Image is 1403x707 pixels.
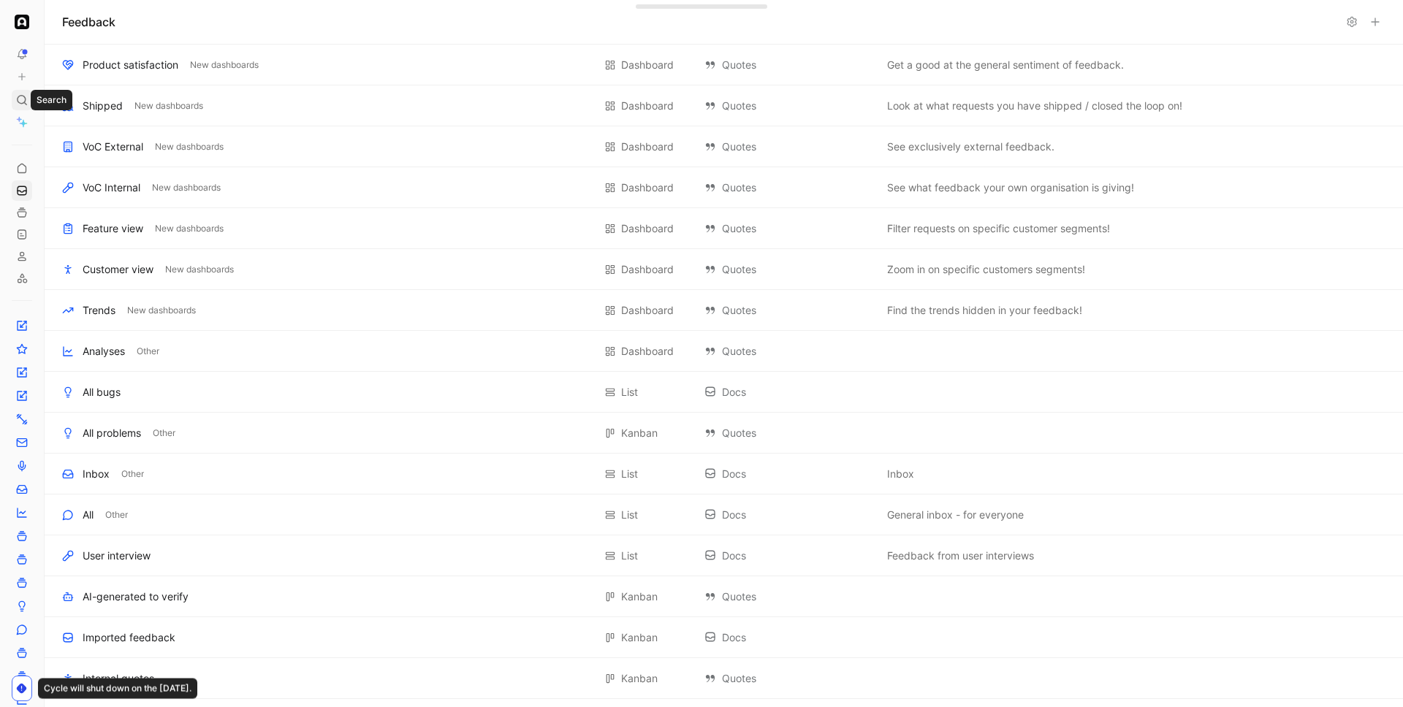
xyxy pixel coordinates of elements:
[102,508,131,521] button: Other
[884,179,1137,196] button: See what feedback your own organisation is giving!
[187,58,262,72] button: New dashboards
[887,220,1110,237] span: Filter requests on specific customer segments!
[621,629,658,646] div: Kanban
[45,535,1403,576] div: User interviewList DocsFeedback from user interviewsView actions
[621,424,658,442] div: Kanban
[704,56,872,74] div: Quotes
[155,221,224,236] span: New dashboards
[62,13,115,31] h1: Feedback
[83,179,140,196] div: VoC Internal
[704,588,872,605] div: Quotes
[887,97,1182,115] span: Look at what requests you have shipped / closed the loop on!
[83,506,94,524] div: All
[884,547,1037,565] button: Feedback from user interviews
[83,465,110,483] div: Inbox
[134,99,203,113] span: New dashboards
[887,138,1054,156] span: See exclusively external feedback.
[83,56,178,74] div: Product satisfaction
[704,302,872,319] div: Quotes
[45,331,1403,372] div: AnalysesOtherDashboard QuotesView actions
[704,179,872,196] div: Quotes
[152,180,221,195] span: New dashboards
[83,97,123,115] div: Shipped
[45,372,1403,413] div: All bugsList DocsView actions
[165,262,234,277] span: New dashboards
[704,97,872,115] div: Quotes
[45,290,1403,331] div: TrendsNew dashboardsDashboard QuotesFind the trends hidden in your feedback!View actions
[83,547,151,565] div: User interview
[704,465,872,483] div: Docs
[127,303,196,318] span: New dashboards
[887,56,1124,74] span: Get a good at the general sentiment of feedback.
[621,547,638,565] div: List
[884,138,1057,156] button: See exclusively external feedback.
[38,679,197,699] div: Cycle will shut down on the [DATE].
[45,576,1403,617] div: AI-generated to verifyKanban QuotesView actions
[704,670,872,687] div: Quotes
[704,261,872,278] div: Quotes
[83,670,154,687] div: Internal quotes
[704,629,872,646] div: Docs
[884,97,1185,115] button: Look at what requests you have shipped / closed the loop on!
[45,249,1403,290] div: Customer viewNew dashboardsDashboard QuotesZoom in on specific customers segments!View actions
[621,465,638,483] div: List
[884,261,1088,278] button: Zoom in on specific customers segments!
[884,302,1085,319] button: Find the trends hidden in your feedback!
[83,220,143,237] div: Feature view
[83,138,143,156] div: VoC External
[121,467,144,481] span: Other
[704,138,872,156] div: Quotes
[884,506,1027,524] button: General inbox - for everyone
[621,97,674,115] div: Dashboard
[887,465,914,483] span: Inbox
[621,261,674,278] div: Dashboard
[162,263,237,276] button: New dashboards
[45,617,1403,658] div: Imported feedbackKanban DocsView actions
[704,506,872,524] div: Docs
[83,343,125,360] div: Analyses
[45,167,1403,208] div: VoC InternalNew dashboardsDashboard QuotesSee what feedback your own organisation is giving!View ...
[621,56,674,74] div: Dashboard
[152,222,227,235] button: New dashboards
[149,181,224,194] button: New dashboards
[887,261,1085,278] span: Zoom in on specific customers segments!
[45,126,1403,167] div: VoC ExternalNew dashboardsDashboard QuotesSee exclusively external feedback.View actions
[887,547,1034,565] span: Feedback from user interviews
[83,261,153,278] div: Customer view
[83,424,141,442] div: All problems
[83,302,115,319] div: Trends
[45,45,1403,85] div: Product satisfactionNew dashboardsDashboard QuotesGet a good at the general sentiment of feedback...
[15,15,29,29] img: Ada
[45,658,1403,699] div: Internal quotesKanban QuotesView actions
[704,424,872,442] div: Quotes
[155,140,224,154] span: New dashboards
[45,208,1403,249] div: Feature viewNew dashboardsDashboard QuotesFilter requests on specific customer segments!View actions
[621,343,674,360] div: Dashboard
[137,344,159,359] span: Other
[884,465,917,483] button: Inbox
[621,588,658,605] div: Kanban
[621,670,658,687] div: Kanban
[153,426,175,440] span: Other
[884,220,1113,237] button: Filter requests on specific customer segments!
[621,138,674,156] div: Dashboard
[704,547,872,565] div: Docs
[105,508,128,522] span: Other
[12,12,32,32] button: Ada
[45,85,1403,126] div: ShippedNew dashboardsDashboard QuotesLook at what requests you have shipped / closed the loop on!...
[45,413,1403,454] div: All problemsOtherKanban QuotesView actions
[887,302,1082,319] span: Find the trends hidden in your feedback!
[621,383,638,401] div: List
[83,588,189,605] div: AI-generated to verify
[621,506,638,524] div: List
[887,506,1024,524] span: General inbox - for everyone
[704,343,872,360] div: Quotes
[190,58,259,72] span: New dashboards
[83,383,121,401] div: All bugs
[45,454,1403,494] div: InboxOtherList DocsInboxView actions
[621,220,674,237] div: Dashboard
[134,345,162,358] button: Other
[887,179,1134,196] span: See what feedback your own organisation is giving!
[132,99,206,112] button: New dashboards
[45,494,1403,535] div: AllOtherList DocsGeneral inbox - for everyoneView actions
